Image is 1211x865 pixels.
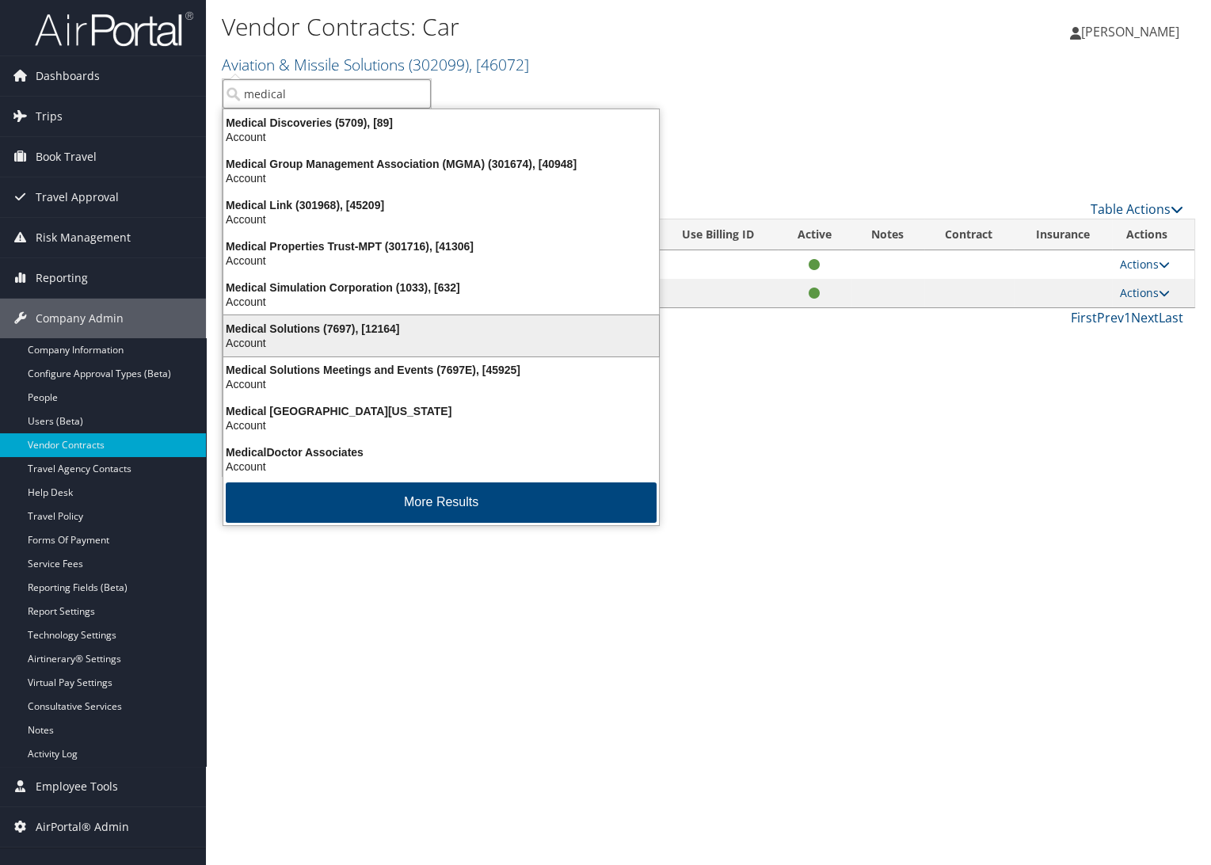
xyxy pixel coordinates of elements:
div: Account [214,295,668,309]
div: Medical Link (301968), [45209] [214,198,668,212]
span: Book Travel [36,137,97,177]
a: Prev [1097,309,1124,326]
span: Company Admin [36,299,124,338]
div: Account [214,459,668,474]
span: Dashboards [36,56,100,96]
input: Search Accounts [223,79,431,109]
th: Use Billing ID: activate to sort column ascending [658,219,778,250]
a: First [1071,309,1097,326]
div: Medical [GEOGRAPHIC_DATA][US_STATE] [214,404,668,418]
div: Account [214,377,668,391]
div: Account [214,336,668,350]
th: Insurance: activate to sort column ascending [1014,219,1111,250]
span: Risk Management [36,218,131,257]
a: Table Actions [1091,200,1183,218]
a: Actions [1120,285,1170,300]
a: Last [1159,309,1183,326]
div: Medical Properties Trust-MPT (301716), [41306] [214,239,668,253]
a: Next [1131,309,1159,326]
a: [PERSON_NAME] [1070,8,1195,55]
span: AirPortal® Admin [36,807,129,847]
div: MedicalDoctor Associates [214,445,668,459]
a: 1 [1124,309,1131,326]
span: Employee Tools [36,767,118,806]
th: Actions [1112,219,1194,250]
span: Travel Approval [36,177,119,217]
th: Notes: activate to sort column ascending [851,219,923,250]
div: Account [214,130,668,144]
div: Medical Discoveries (5709), [89] [214,116,668,130]
span: Reporting [36,258,88,298]
div: Medical Solutions (7697), [12164] [214,322,668,336]
div: Account [214,418,668,432]
th: Active: activate to sort column ascending [778,219,852,250]
div: Account [214,253,668,268]
a: Aviation & Missile Solutions [222,54,529,75]
span: , [ 46072 ] [469,54,529,75]
th: Contract: activate to sort column ascending [924,219,1015,250]
div: Medical Simulation Corporation (1033), [632] [214,280,668,295]
button: More Results [226,482,657,523]
div: Account [214,171,668,185]
span: Trips [36,97,63,136]
div: Medical Solutions Meetings and Events (7697E), [45925] [214,363,668,377]
div: Medical Group Management Association (MGMA) (301674), [40948] [214,157,668,171]
h1: Vendor Contracts: Car [222,10,870,44]
div: Account [214,212,668,227]
span: ( 302099 ) [409,54,469,75]
img: airportal-logo.png [35,10,193,48]
a: Actions [1120,257,1170,272]
span: [PERSON_NAME] [1081,23,1179,40]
